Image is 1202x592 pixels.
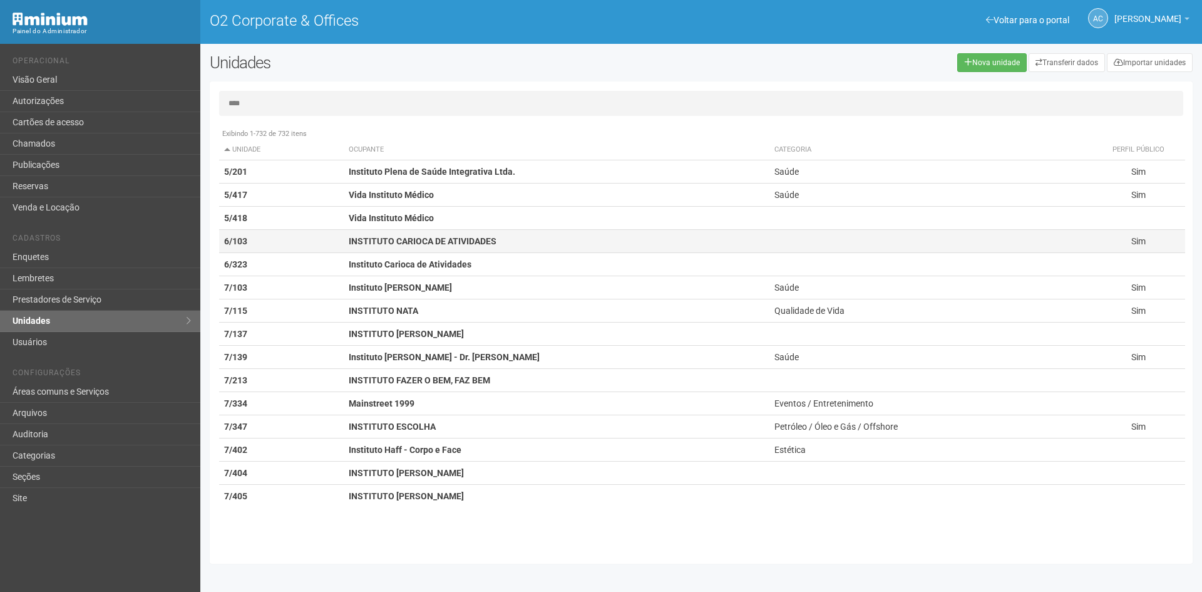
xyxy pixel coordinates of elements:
[224,491,247,501] strong: 7/405
[13,234,191,247] li: Cadastros
[769,140,1091,160] th: Categoria: activate to sort column ascending
[769,392,1091,415] td: Eventos / Entretenimento
[1107,53,1193,72] a: Importar unidades
[349,398,414,408] strong: Mainstreet 1999
[224,422,247,432] strong: 7/347
[349,190,434,200] strong: Vida Instituto Médico
[769,299,1091,323] td: Qualidade de Vida
[224,283,247,293] strong: 7/103
[349,167,515,177] strong: Instituto Plena de Saúde Integrativa Ltda.
[1131,236,1146,246] span: Sim
[1131,306,1146,316] span: Sim
[769,160,1091,184] td: Saúde
[1131,283,1146,293] span: Sim
[219,128,1185,140] div: Exibindo 1-732 de 732 itens
[349,213,434,223] strong: Vida Instituto Médico
[1131,190,1146,200] span: Sim
[13,368,191,382] li: Configurações
[224,329,247,339] strong: 7/137
[957,53,1027,72] a: Nova unidade
[344,140,770,160] th: Ocupante: activate to sort column ascending
[349,306,418,316] strong: INSTITUTO NATA
[349,352,540,362] strong: Instituto [PERSON_NAME] - Dr. [PERSON_NAME]
[224,468,247,478] strong: 7/404
[769,346,1091,369] td: Saúde
[349,422,436,432] strong: INSTITUTO ESCOLHA
[13,13,88,26] img: Minium
[1114,16,1189,26] a: [PERSON_NAME]
[1131,422,1146,432] span: Sim
[1131,352,1146,362] span: Sim
[224,398,247,408] strong: 7/334
[349,259,471,269] strong: Instituto Carioca de Atividades
[769,184,1091,207] td: Saúde
[349,375,490,385] strong: INSTITUTO FAZER O BEM, FAZ BEM
[769,276,1091,299] td: Saúde
[349,236,496,246] strong: INSTITUTO CARIOCA DE ATIVIDADES
[349,329,464,339] strong: INSTITUTO [PERSON_NAME]
[224,352,247,362] strong: 7/139
[210,13,692,29] h1: O2 Corporate & Offices
[349,283,452,293] strong: Instituto [PERSON_NAME]
[224,259,247,269] strong: 6/323
[13,26,191,37] div: Painel do Administrador
[1114,2,1181,24] span: Ana Carla de Carvalho Silva
[224,190,247,200] strong: 5/417
[210,53,609,72] h2: Unidades
[349,468,464,478] strong: INSTITUTO [PERSON_NAME]
[224,213,247,223] strong: 5/418
[1088,8,1108,28] a: AC
[224,445,247,455] strong: 7/402
[769,415,1091,439] td: Petróleo / Óleo e Gás / Offshore
[349,491,464,501] strong: INSTITUTO [PERSON_NAME]
[986,15,1069,25] a: Voltar para o portal
[224,306,247,316] strong: 7/115
[1091,140,1185,160] th: Perfil público: activate to sort column ascending
[13,56,191,70] li: Operacional
[224,375,247,385] strong: 7/213
[1029,53,1105,72] a: Transferir dados
[224,236,247,246] strong: 6/103
[349,445,461,455] strong: Instituto Haff - Corpo e Face
[224,167,247,177] strong: 5/201
[769,439,1091,462] td: Estética
[219,140,344,160] th: Unidade: activate to sort column descending
[1131,167,1146,177] span: Sim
